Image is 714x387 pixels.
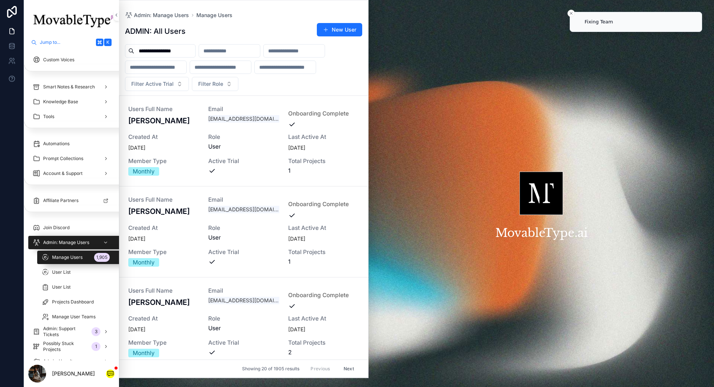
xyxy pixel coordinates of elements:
[288,158,359,164] span: Total Projects
[28,95,115,108] a: Knowledge Base
[24,49,119,360] div: scrollable content
[288,325,305,334] p: [DATE]
[128,249,199,255] span: Member Type
[128,106,199,112] span: Users Full Name
[208,325,221,332] span: User
[52,314,96,320] span: Manage User Teams
[288,167,359,175] span: 1
[208,225,279,231] span: Role
[288,200,359,208] span: Onboarding Complete
[43,57,74,63] span: Custom Voices
[28,236,123,249] a: Admin: Manage Users
[128,115,199,126] h3: [PERSON_NAME]
[28,110,115,123] a: Tools
[288,249,359,255] span: Total Projects
[28,53,115,66] a: Custom Voices
[128,316,199,322] span: Created at
[208,158,279,164] span: Active Trial
[43,326,89,338] span: Admin: Support Tickets
[119,277,368,368] a: Users Full Name[PERSON_NAME]Email[EMAIL_ADDRESS][DOMAIN_NAME]Onboarding CompleteCreated at[DATE]R...
[28,80,115,94] a: Smart Notes & Research
[37,295,115,309] a: Projects Dashboard
[242,366,299,372] span: Showing 20 of 1905 results
[91,342,100,351] div: 1
[128,197,199,203] span: Users Full Name
[37,266,115,279] a: User List
[128,288,199,294] span: Users Full Name
[585,18,613,26] div: Fixing Team
[128,234,145,243] p: [DATE]
[133,167,155,176] div: Monthly
[288,291,359,299] span: Onboarding Complete
[52,370,95,377] p: [PERSON_NAME]
[28,167,115,180] a: Account & Support
[125,12,189,19] a: Admin: Manage Users
[288,316,359,322] span: Last active at
[91,327,100,336] div: 3
[28,355,115,368] a: Admin: User Items
[43,156,83,162] span: Prompt Collections
[43,225,70,231] span: Join Discord
[131,80,174,88] span: Filter Active Trial
[198,80,223,88] span: Filter Role
[43,141,70,147] span: Automations
[288,349,359,356] span: 2
[125,27,186,36] h1: ADMIN: All Users
[43,240,89,245] span: Admin: Manage Users
[208,197,279,203] span: Email
[28,36,115,49] button: Jump to...K
[133,258,155,267] div: Monthly
[28,152,115,165] a: Prompt Collections
[128,325,145,334] p: [DATE]
[208,115,279,123] a: [EMAIL_ADDRESS][DOMAIN_NAME]
[43,99,78,105] span: Knowledge Base
[43,84,95,90] span: Smart Notes & Research
[43,170,83,176] span: Account & Support
[119,96,368,186] a: Users Full Name[PERSON_NAME]Email[EMAIL_ADDRESS][DOMAIN_NAME]Onboarding CompleteCreated at[DATE]R...
[52,269,71,275] span: User List
[288,143,305,152] p: [DATE]
[28,9,115,32] img: App logo
[196,12,232,19] a: Manage Users
[567,10,575,17] button: Close toast
[208,249,279,255] span: Active Trial
[208,143,221,150] span: User
[208,297,279,304] a: [EMAIL_ADDRESS][DOMAIN_NAME]
[288,234,305,243] p: [DATE]
[208,106,279,112] span: Email
[28,137,115,150] a: Automations
[43,114,54,120] span: Tools
[43,358,81,364] span: Admin: User Items
[288,225,359,231] span: Last active at
[43,198,78,204] span: Affiliate Partners
[28,194,115,207] a: Affiliate Partners
[37,280,115,294] a: User List
[128,158,199,164] span: Member Type
[28,340,115,353] a: Possibly Stuck Projects1
[128,297,199,308] h3: [PERSON_NAME]
[28,325,115,338] a: Admin: Support Tickets3
[52,254,83,260] span: Manage Users
[43,341,89,352] span: Possibly Stuck Projects
[208,288,279,294] span: Email
[133,349,155,357] div: Monthly
[94,253,110,262] div: 1,905
[192,77,238,91] button: Select Button
[288,258,359,266] span: 1
[134,12,189,19] span: Admin: Manage Users
[37,251,123,264] a: Manage Users1,905
[317,23,362,36] button: New User
[105,39,111,45] span: K
[128,206,199,217] h3: [PERSON_NAME]
[37,310,115,323] a: Manage User Teams
[208,234,221,241] span: User
[338,363,359,374] button: Next
[40,39,93,45] span: Jump to...
[128,225,199,231] span: Created at
[288,340,359,346] span: Total Projects
[125,77,189,91] button: Select Button
[52,299,94,305] span: Projects Dashboard
[52,284,71,290] span: User List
